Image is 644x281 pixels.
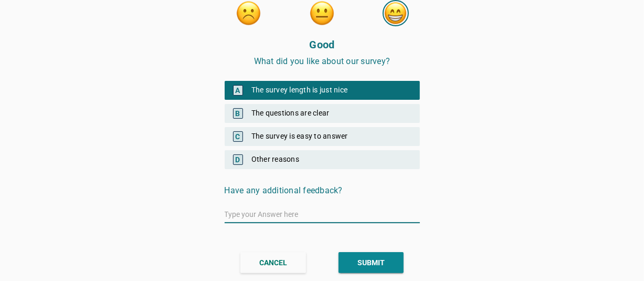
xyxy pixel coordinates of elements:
span: Have any additional feedback? [225,185,343,195]
span: What did you like about our survey? [254,56,390,66]
div: The survey is easy to answer [225,127,420,146]
span: B [233,108,243,119]
div: The questions are clear [225,104,420,123]
button: CANCEL [240,252,306,273]
span: D [233,154,243,165]
div: CANCEL [259,257,287,268]
span: C [233,131,243,142]
span: A [233,85,243,96]
div: The survey length is just nice [225,81,420,100]
strong: Good [310,38,335,51]
input: Type your Answer here [225,206,420,223]
div: SUBMIT [357,257,385,268]
div: Other reasons [225,150,420,169]
button: SUBMIT [339,252,404,273]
